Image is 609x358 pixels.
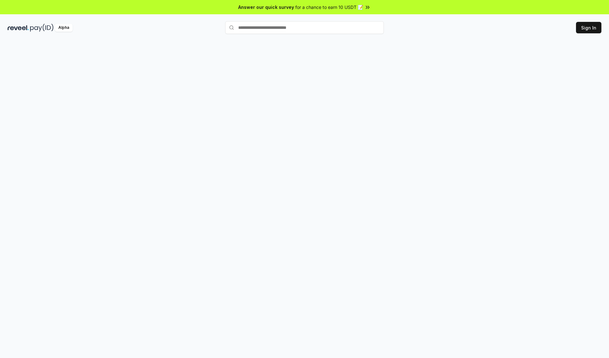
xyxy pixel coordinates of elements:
img: pay_id [30,24,54,32]
span: for a chance to earn 10 USDT 📝 [295,4,363,10]
img: reveel_dark [8,24,29,32]
button: Sign In [576,22,601,33]
span: Answer our quick survey [238,4,294,10]
div: Alpha [55,24,73,32]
